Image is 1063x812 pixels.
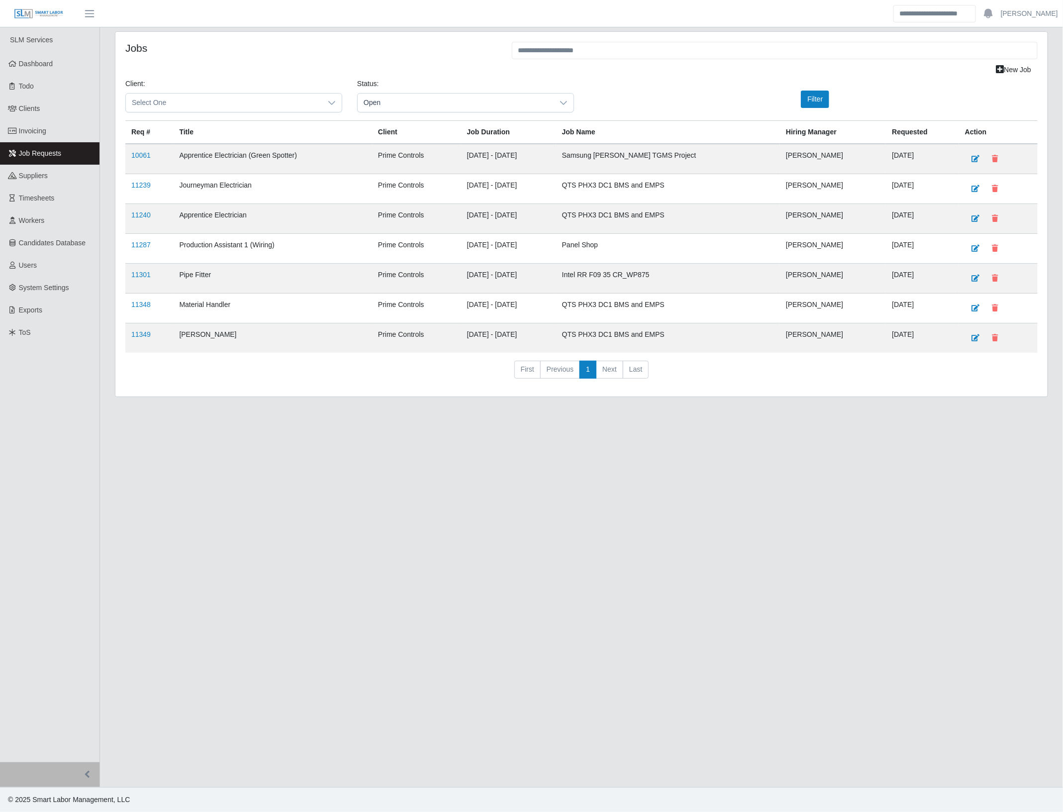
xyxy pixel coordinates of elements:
td: [DATE] - [DATE] [461,144,556,174]
a: 11348 [131,301,151,308]
td: [DATE] - [DATE] [461,204,556,234]
td: QTS PHX3 DC1 BMS and EMPS [556,323,780,353]
td: Production Assistant 1 (Wiring) [173,234,372,264]
td: Material Handler [173,294,372,323]
td: Prime Controls [372,144,461,174]
span: Exports [19,306,42,314]
td: Intel RR F09 35 CR_WP875 [556,264,780,294]
span: System Settings [19,284,69,292]
th: Requested [886,121,959,144]
td: Panel Shop [556,234,780,264]
th: Job Duration [461,121,556,144]
td: [DATE] [886,264,959,294]
h4: Jobs [125,42,497,54]
a: 1 [580,361,596,379]
td: [PERSON_NAME] [780,144,886,174]
span: Job Requests [19,149,62,157]
td: QTS PHX3 DC1 BMS and EMPS [556,174,780,204]
td: Prime Controls [372,323,461,353]
td: [DATE] [886,234,959,264]
td: [DATE] - [DATE] [461,294,556,323]
span: Invoicing [19,127,46,135]
span: Candidates Database [19,239,86,247]
td: Prime Controls [372,294,461,323]
nav: pagination [125,361,1038,387]
td: [PERSON_NAME] [780,174,886,204]
td: [DATE] [886,323,959,353]
td: Pipe Fitter [173,264,372,294]
th: Action [959,121,1038,144]
td: Apprentice Electrician [173,204,372,234]
span: Users [19,261,37,269]
a: 10061 [131,151,151,159]
td: Journeyman Electrician [173,174,372,204]
td: [PERSON_NAME] [780,234,886,264]
label: Status: [357,79,379,89]
span: Suppliers [19,172,48,180]
span: Clients [19,104,40,112]
span: SLM Services [10,36,53,44]
th: Title [173,121,372,144]
a: 11239 [131,181,151,189]
span: Open [358,94,554,112]
th: Req # [125,121,173,144]
th: Job Name [556,121,780,144]
td: [PERSON_NAME] [173,323,372,353]
td: QTS PHX3 DC1 BMS and EMPS [556,204,780,234]
td: QTS PHX3 DC1 BMS and EMPS [556,294,780,323]
span: Timesheets [19,194,55,202]
td: [DATE] [886,144,959,174]
a: New Job [990,61,1038,79]
span: Todo [19,82,34,90]
a: [PERSON_NAME] [1001,8,1058,19]
td: [PERSON_NAME] [780,294,886,323]
span: Dashboard [19,60,53,68]
span: Select One [126,94,322,112]
span: Workers [19,216,45,224]
label: Client: [125,79,145,89]
td: [DATE] [886,174,959,204]
td: [DATE] - [DATE] [461,174,556,204]
td: Prime Controls [372,234,461,264]
td: Apprentice Electrician (Green Spotter) [173,144,372,174]
td: [DATE] [886,294,959,323]
td: Prime Controls [372,264,461,294]
button: Filter [801,91,829,108]
span: ToS [19,328,31,336]
td: [PERSON_NAME] [780,204,886,234]
td: Samsung [PERSON_NAME] TGMS Project [556,144,780,174]
a: 11287 [131,241,151,249]
td: [DATE] - [DATE] [461,234,556,264]
td: [DATE] - [DATE] [461,264,556,294]
img: SLM Logo [14,8,64,19]
td: Prime Controls [372,174,461,204]
td: [PERSON_NAME] [780,323,886,353]
td: [DATE] - [DATE] [461,323,556,353]
input: Search [893,5,976,22]
td: [DATE] [886,204,959,234]
a: 11240 [131,211,151,219]
span: © 2025 Smart Labor Management, LLC [8,796,130,804]
td: Prime Controls [372,204,461,234]
th: Hiring Manager [780,121,886,144]
a: 11301 [131,271,151,279]
th: Client [372,121,461,144]
a: 11349 [131,330,151,338]
td: [PERSON_NAME] [780,264,886,294]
